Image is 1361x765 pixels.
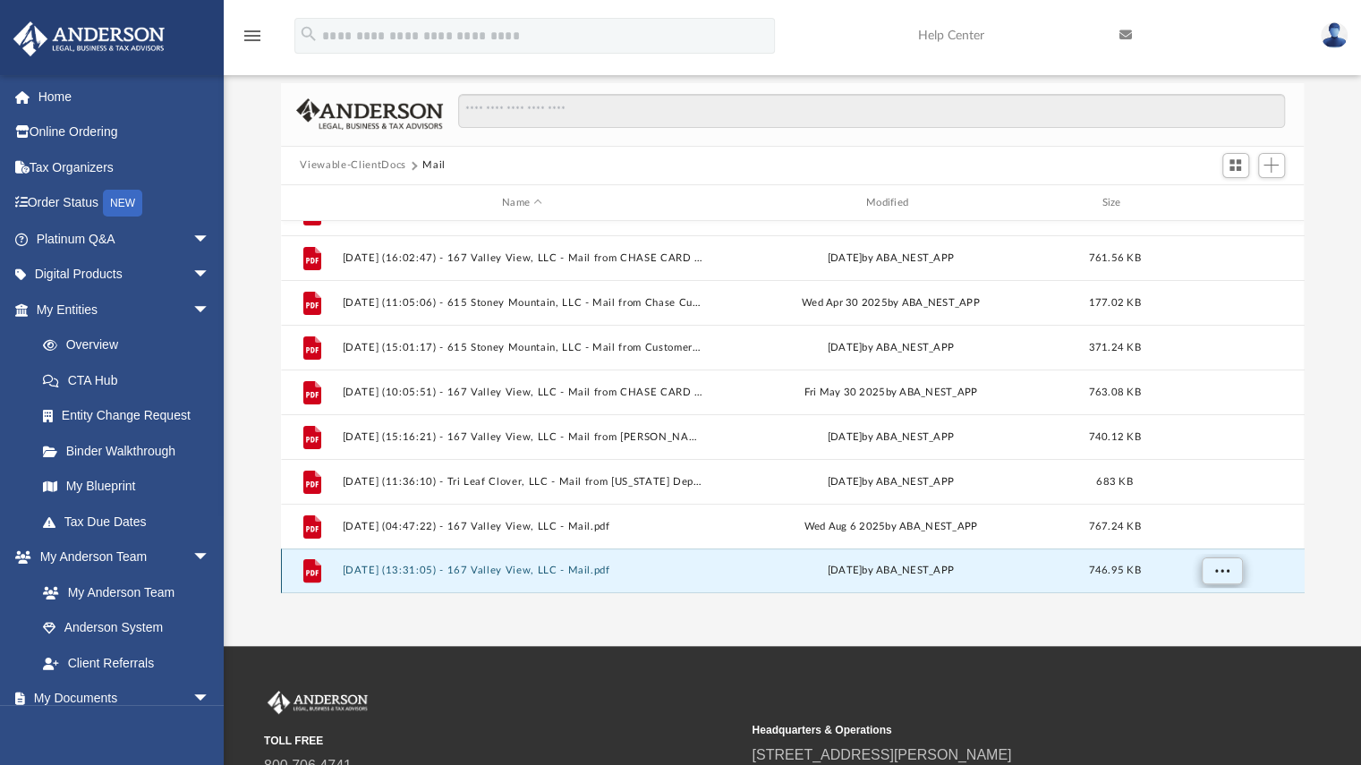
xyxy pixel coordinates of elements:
a: [STREET_ADDRESS][PERSON_NAME] [752,747,1011,762]
button: [DATE] (11:05:06) - 615 Stoney Mountain, LLC - Mail from Chase Customer Service.pdf [342,297,702,309]
small: TOLL FREE [264,733,739,749]
div: [DATE] by ABA_NEST_APP [710,429,1071,446]
div: Name [341,195,702,211]
button: Switch to Grid View [1222,153,1249,178]
span: arrow_drop_down [192,681,228,718]
div: Wed Aug 6 2025 by ABA_NEST_APP [710,519,1071,535]
span: 740.12 KB [1088,432,1140,442]
div: NEW [103,190,142,217]
span: 177.02 KB [1088,298,1140,308]
a: My Documentsarrow_drop_down [13,681,228,717]
div: id [1158,195,1283,211]
div: Wed Apr 30 2025 by ABA_NEST_APP [710,295,1071,311]
a: menu [242,34,263,47]
span: 763.08 KB [1088,387,1140,397]
div: grid [281,221,1305,592]
div: [DATE] by ABA_NEST_APP [710,340,1071,356]
a: Tax Due Dates [25,504,237,540]
a: Order StatusNEW [13,185,237,222]
a: My Anderson Team [25,574,219,610]
a: Online Ordering [13,115,237,150]
input: Search files and folders [458,94,1284,128]
a: Home [13,79,237,115]
button: [DATE] (16:02:47) - 167 Valley View, LLC - Mail from CHASE CARD SERVICES.pdf [342,252,702,264]
span: arrow_drop_down [192,221,228,258]
button: Viewable-ClientDocs [300,157,405,174]
img: Anderson Advisors Platinum Portal [264,691,371,714]
a: Binder Walkthrough [25,433,237,469]
a: Digital Productsarrow_drop_down [13,257,237,293]
button: [DATE] (11:36:10) - Tri Leaf Clover, LLC - Mail from [US_STATE] Department of the Treasury Divisi... [342,476,702,488]
span: 371.24 KB [1088,343,1140,353]
button: [DATE] (15:01:17) - 615 Stoney Mountain, LLC - Mail from Customer Support Team.pdf [342,342,702,353]
span: arrow_drop_down [192,540,228,576]
button: Mail [422,157,446,174]
button: [DATE] (15:16:21) - 167 Valley View, LLC - Mail from [PERSON_NAME].pdf [342,431,702,443]
span: 746.95 KB [1088,566,1140,576]
button: Add [1258,153,1285,178]
img: Anderson Advisors Platinum Portal [8,21,170,56]
a: My Entitiesarrow_drop_down [13,292,237,327]
span: arrow_drop_down [192,257,228,293]
button: [DATE] (13:31:05) - 167 Valley View, LLC - Mail.pdf [342,565,702,577]
div: Size [1078,195,1150,211]
img: User Pic [1321,22,1348,48]
a: My Anderson Teamarrow_drop_down [13,540,228,575]
button: [DATE] (10:05:51) - 167 Valley View, LLC - Mail from CHASE CARD SERVICES.pdf [342,387,702,398]
span: 767.24 KB [1088,522,1140,531]
div: Fri May 30 2025 by ABA_NEST_APP [710,385,1071,401]
a: Anderson System [25,610,228,646]
div: Modified [710,195,1070,211]
a: CTA Hub [25,362,237,398]
i: search [299,24,319,44]
a: Platinum Q&Aarrow_drop_down [13,221,237,257]
span: 761.56 KB [1088,253,1140,263]
a: Tax Organizers [13,149,237,185]
div: id [288,195,333,211]
span: arrow_drop_down [192,292,228,328]
a: My Blueprint [25,469,228,505]
i: menu [242,25,263,47]
small: Headquarters & Operations [752,722,1227,738]
span: 683 KB [1096,477,1133,487]
a: Entity Change Request [25,398,237,434]
div: [DATE] by ABA_NEST_APP [710,251,1071,267]
a: Client Referrals [25,645,228,681]
div: [DATE] by ABA_NEST_APP [710,474,1071,490]
a: Overview [25,327,237,363]
button: More options [1201,558,1242,585]
button: [DATE] (04:47:22) - 167 Valley View, LLC - Mail.pdf [342,521,702,532]
div: [DATE] by ABA_NEST_APP [710,564,1071,580]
